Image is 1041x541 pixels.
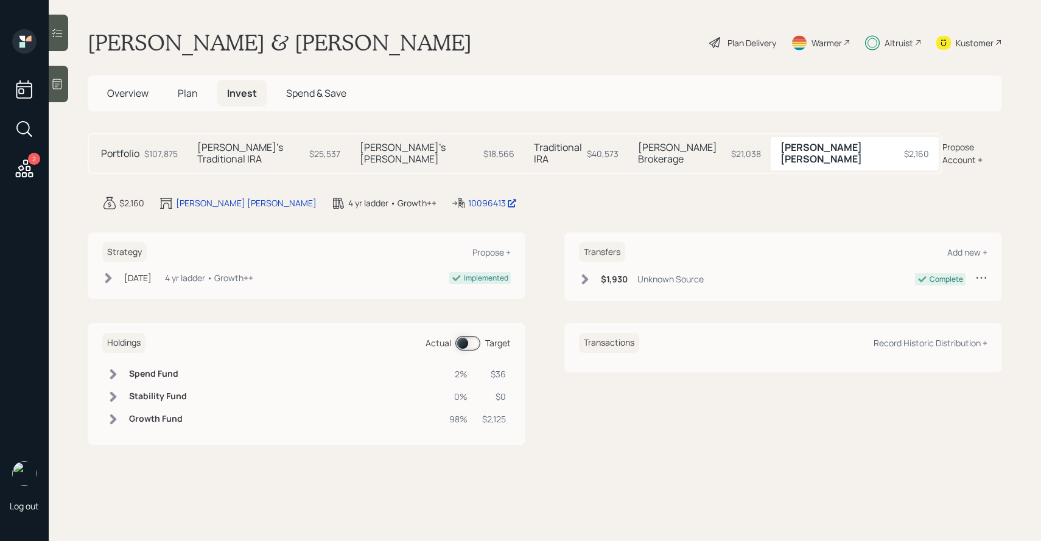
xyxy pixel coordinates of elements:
[483,147,514,160] div: $18,566
[947,246,987,258] div: Add new +
[731,147,761,160] div: $21,038
[129,369,187,379] h6: Spend Fund
[426,337,451,349] div: Actual
[197,142,304,165] h5: [PERSON_NAME]'s Traditional IRA
[904,147,929,160] div: $2,160
[885,37,913,49] div: Altruist
[144,147,178,160] div: $107,875
[579,242,625,262] h6: Transfers
[129,414,187,424] h6: Growth Fund
[534,142,582,165] h5: Traditional IRA
[468,197,517,209] div: 10096413
[485,337,511,349] div: Target
[178,86,198,100] span: Plan
[930,274,963,285] div: Complete
[348,197,436,209] div: 4 yr ladder • Growth++
[10,500,39,512] div: Log out
[102,242,147,262] h6: Strategy
[107,86,149,100] span: Overview
[449,390,468,403] div: 0%
[129,391,187,402] h6: Stability Fund
[942,141,1002,166] div: Propose Account +
[811,37,842,49] div: Warmer
[12,461,37,486] img: sami-boghos-headshot.png
[309,147,340,160] div: $25,537
[579,333,639,353] h6: Transactions
[780,142,899,165] h5: [PERSON_NAME] [PERSON_NAME]
[227,86,257,100] span: Invest
[88,29,472,56] h1: [PERSON_NAME] & [PERSON_NAME]
[449,368,468,380] div: 2%
[637,273,704,285] div: Unknown Source
[601,274,628,285] h6: $1,930
[482,390,506,403] div: $0
[286,86,346,100] span: Spend & Save
[587,147,619,160] div: $40,573
[482,413,506,425] div: $2,125
[119,197,144,209] div: $2,160
[124,271,152,284] div: [DATE]
[165,271,253,284] div: 4 yr ladder • Growth++
[956,37,994,49] div: Kustomer
[472,246,511,258] div: Propose +
[176,197,317,209] div: [PERSON_NAME] [PERSON_NAME]
[449,413,468,425] div: 98%
[101,148,139,159] h5: Portfolio
[102,333,145,353] h6: Holdings
[464,273,508,284] div: Implemented
[360,142,478,165] h5: [PERSON_NAME]'s [PERSON_NAME]
[482,368,506,380] div: $36
[727,37,776,49] div: Plan Delivery
[638,142,726,165] h5: [PERSON_NAME] Brokerage
[28,153,40,165] div: 2
[874,337,987,349] div: Record Historic Distribution +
